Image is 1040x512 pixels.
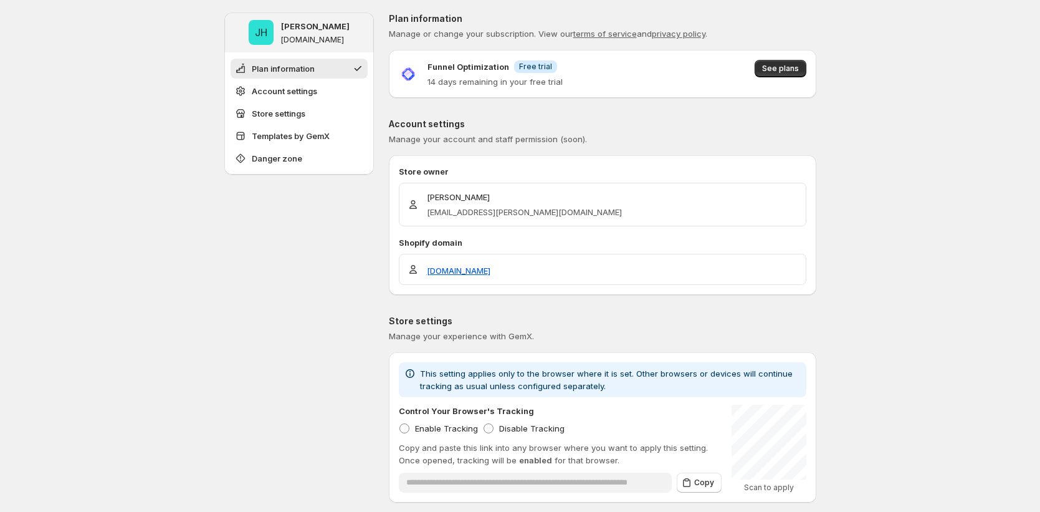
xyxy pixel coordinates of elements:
[427,60,509,73] p: Funnel Optimization
[389,134,587,144] span: Manage your account and staff permission (soon).
[762,64,799,74] span: See plans
[519,62,552,72] span: Free trial
[231,81,368,101] button: Account settings
[415,423,478,433] span: Enable Tracking
[519,455,552,465] span: enabled
[420,369,793,391] span: This setting applies only to the browser where it is set. Other browsers or devices will continue...
[499,423,565,433] span: Disable Tracking
[427,206,622,218] p: [EMAIL_ADDRESS][PERSON_NAME][DOMAIN_NAME]
[427,264,490,277] a: [DOMAIN_NAME]
[427,75,563,88] p: 14 days remaining in your free trial
[573,29,637,39] a: terms of service
[231,126,368,146] button: Templates by GemX
[732,483,806,493] p: Scan to apply
[252,152,302,165] span: Danger zone
[281,20,350,32] p: [PERSON_NAME]
[427,191,622,203] p: [PERSON_NAME]
[249,20,274,45] span: Jena Hoang
[399,65,417,84] img: Funnel Optimization
[755,60,806,77] button: See plans
[389,12,816,25] p: Plan information
[231,148,368,168] button: Danger zone
[252,85,317,97] span: Account settings
[399,405,534,417] p: Control Your Browser's Tracking
[399,442,722,466] p: Copy and paste this link into any browser where you want to apply this setting. Once opened, trac...
[389,118,816,130] p: Account settings
[252,107,305,120] span: Store settings
[399,236,806,249] p: Shopify domain
[252,62,315,75] span: Plan information
[231,59,368,79] button: Plan information
[399,165,806,178] p: Store owner
[652,29,705,39] a: privacy policy
[281,35,344,45] p: [DOMAIN_NAME]
[389,331,534,341] span: Manage your experience with GemX.
[694,478,714,488] span: Copy
[252,130,330,142] span: Templates by GemX
[231,104,368,123] button: Store settings
[389,29,707,39] span: Manage or change your subscription. View our and .
[677,473,722,493] button: Copy
[389,315,816,327] p: Store settings
[255,26,267,39] text: JH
